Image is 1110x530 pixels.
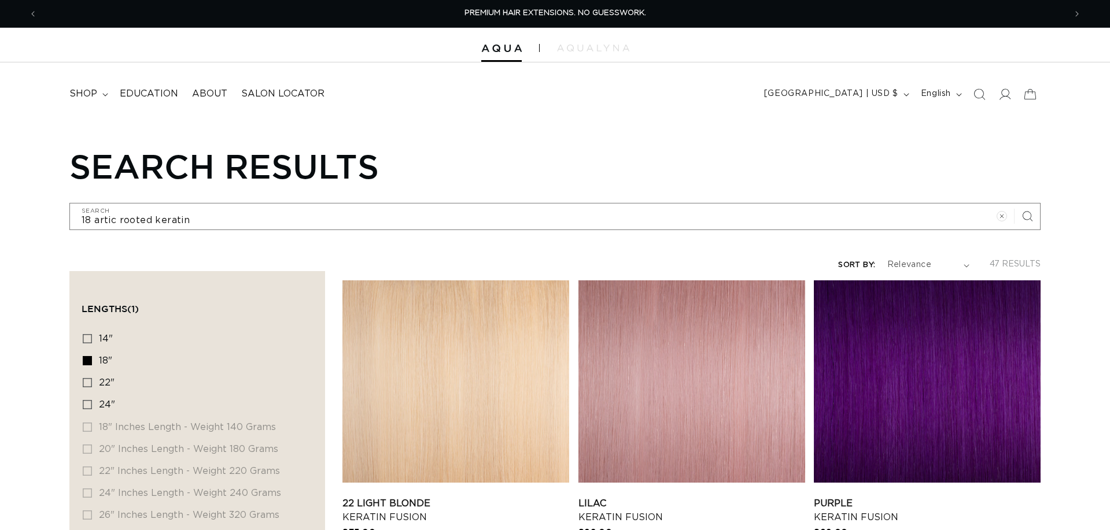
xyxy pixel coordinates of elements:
span: 18" [99,356,112,365]
summary: Search [967,81,992,107]
span: Lengths [82,303,139,314]
button: English [914,83,967,105]
span: PREMIUM HAIR EXTENSIONS. NO GUESSWORK. [464,9,646,17]
span: 24" [99,400,115,409]
span: English [921,88,951,100]
summary: shop [62,81,113,107]
button: Previous announcement [20,3,46,25]
span: 22" [99,378,115,387]
summary: Lengths (1 selected) [82,283,313,325]
span: shop [69,88,97,100]
a: Purple Keratin Fusion [814,496,1041,524]
a: 22 Light Blonde Keratin Fusion [342,496,569,524]
span: [GEOGRAPHIC_DATA] | USD $ [764,88,898,100]
button: Next announcement [1064,3,1090,25]
span: 14" [99,334,113,343]
a: Salon Locator [234,81,331,107]
span: About [192,88,227,100]
a: About [185,81,234,107]
img: aqualyna.com [557,45,629,51]
span: 47 results [990,260,1041,268]
button: Clear search term [989,203,1015,229]
input: Search [70,203,1040,229]
a: Education [113,81,185,107]
h1: Search results [69,146,1041,186]
button: Search [1015,203,1040,229]
label: Sort by: [838,261,875,269]
span: (1) [127,303,139,314]
a: Lilac Keratin Fusion [578,496,805,524]
button: [GEOGRAPHIC_DATA] | USD $ [757,83,914,105]
span: Education [120,88,178,100]
img: Aqua Hair Extensions [481,45,522,53]
span: Salon Locator [241,88,324,100]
